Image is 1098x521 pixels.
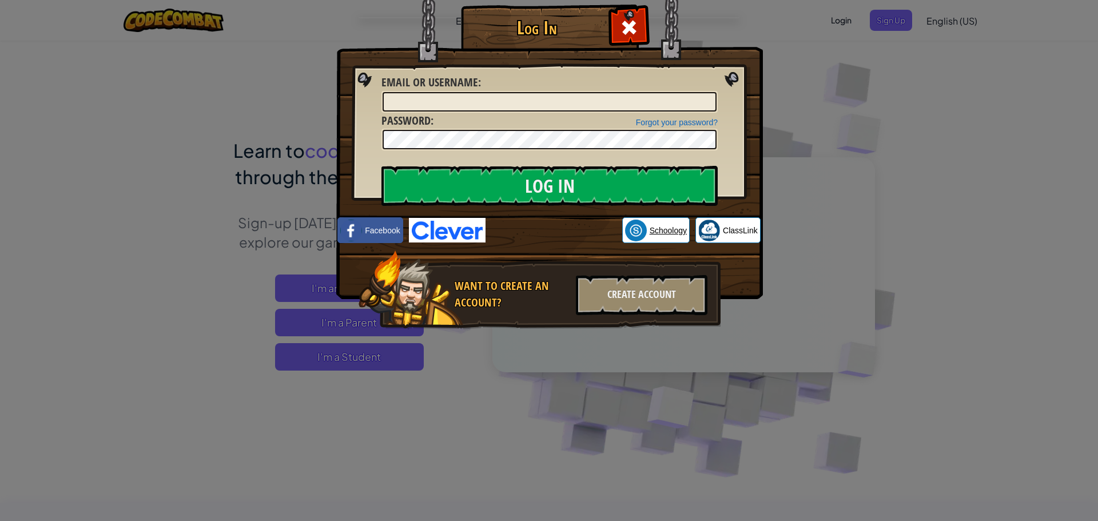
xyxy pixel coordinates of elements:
[698,220,720,241] img: classlink-logo-small.png
[381,166,718,206] input: Log In
[381,74,478,90] span: Email or Username
[455,278,569,311] div: Want to create an account?
[486,218,622,243] iframe: Sign in with Google Button
[365,225,400,236] span: Facebook
[576,275,707,315] div: Create Account
[340,220,362,241] img: facebook_small.png
[381,74,481,91] label: :
[409,218,486,242] img: clever-logo-blue.png
[723,225,758,236] span: ClassLink
[381,113,433,129] label: :
[625,220,647,241] img: schoology.png
[464,18,610,38] h1: Log In
[636,118,718,127] a: Forgot your password?
[381,113,431,128] span: Password
[650,225,687,236] span: Schoology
